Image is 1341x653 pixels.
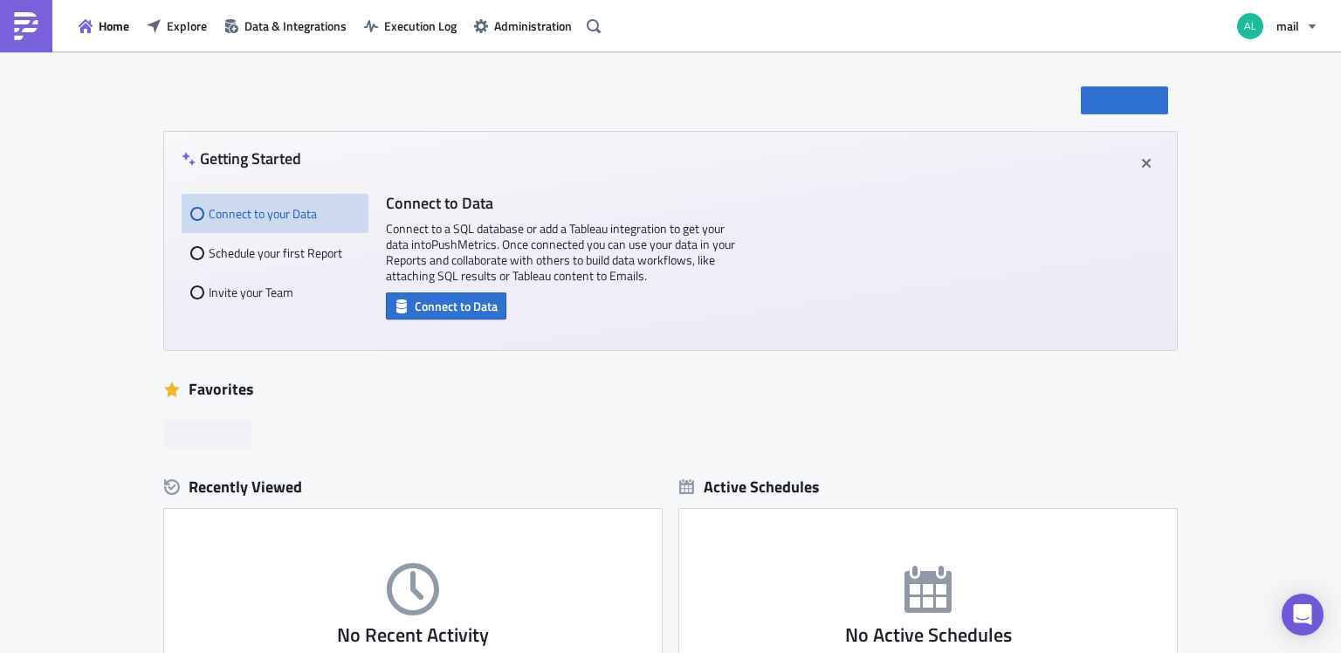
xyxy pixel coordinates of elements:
span: Home [99,17,129,35]
span: Administration [494,17,572,35]
p: Connect to a SQL database or add a Tableau integration to get your data into PushMetrics . Once c... [386,221,735,284]
span: Explore [167,17,207,35]
div: Schedule your first Report [190,233,360,272]
button: Connect to Data [386,292,506,320]
img: Avatar [1235,11,1265,41]
span: mail [1276,17,1299,35]
button: Execution Log [355,12,465,39]
a: Connect to Data [386,295,506,313]
button: mail [1227,7,1328,45]
button: Explore [138,12,216,39]
span: Connect to Data [415,297,498,315]
h3: No Active Schedules [679,624,1177,646]
div: Favorites [164,376,1177,402]
div: Open Intercom Messenger [1282,594,1324,636]
div: Connect to your Data [190,194,360,233]
button: Data & Integrations [216,12,355,39]
h4: Connect to Data [386,194,735,212]
span: Execution Log [384,17,457,35]
div: Invite your Team [190,272,360,312]
div: Active Schedules [679,477,820,497]
span: Data & Integrations [244,17,347,35]
button: Administration [465,12,581,39]
button: Home [70,12,138,39]
h4: Getting Started [182,149,301,168]
h3: No Recent Activity [164,624,662,646]
div: Recently Viewed [164,474,662,500]
img: PushMetrics [12,12,40,40]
